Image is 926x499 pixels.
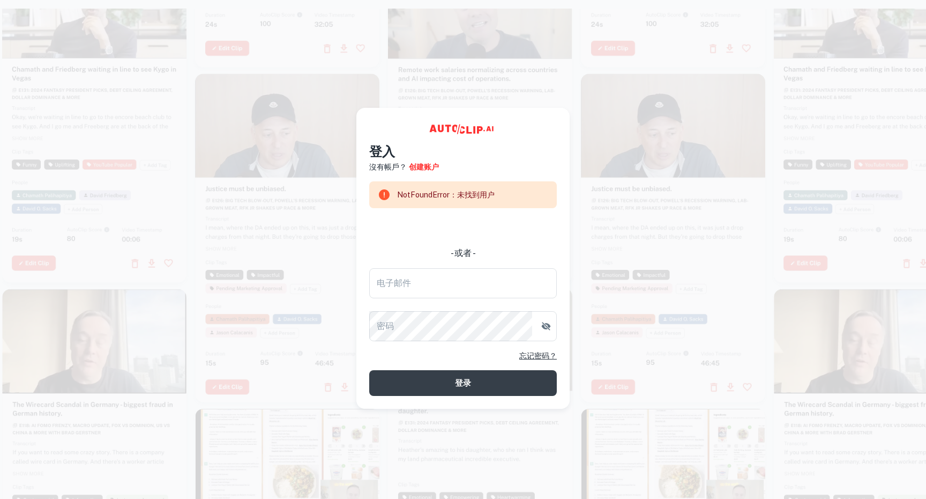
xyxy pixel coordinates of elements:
[451,248,476,258] font: - 或者 -
[364,216,562,239] iframe: “使用Google账号登录”按钮
[397,190,495,199] font: NotFoundError：未找到用户
[519,350,557,362] a: 忘记密码？
[369,163,407,171] font: 沒有帳戶？
[519,351,557,360] font: 忘记密码？
[369,370,557,396] button: 登录
[369,144,395,159] font: 登入
[409,163,439,171] font: 创建账户
[455,378,471,387] font: 登录
[409,161,439,173] a: 创建账户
